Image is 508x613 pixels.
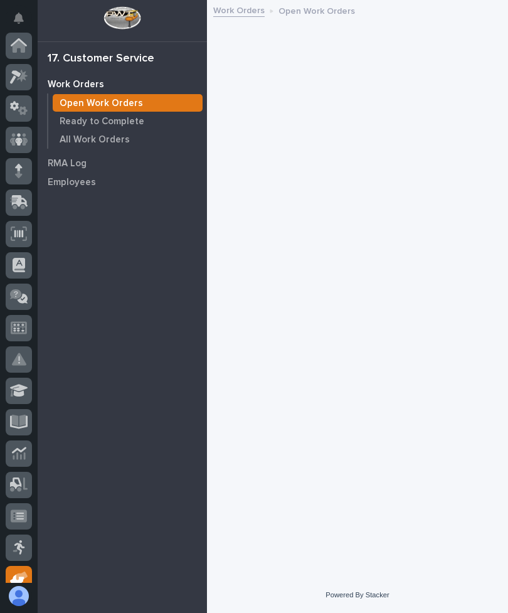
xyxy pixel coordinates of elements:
a: Work Orders [38,75,207,93]
p: RMA Log [48,158,87,169]
button: Notifications [6,5,32,31]
a: Open Work Orders [48,94,207,112]
p: Employees [48,177,96,188]
a: Ready to Complete [48,112,207,130]
img: Workspace Logo [103,6,140,29]
a: Powered By Stacker [325,591,389,599]
p: Ready to Complete [60,116,144,127]
p: Work Orders [48,79,104,90]
button: users-avatar [6,583,32,609]
a: Work Orders [213,3,265,17]
p: All Work Orders [60,134,130,146]
p: Open Work Orders [278,3,355,17]
div: Notifications [16,13,32,33]
div: 17. Customer Service [48,52,154,66]
a: All Work Orders [48,131,207,148]
p: Open Work Orders [60,98,143,109]
a: Employees [38,173,207,191]
a: RMA Log [38,154,207,173]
